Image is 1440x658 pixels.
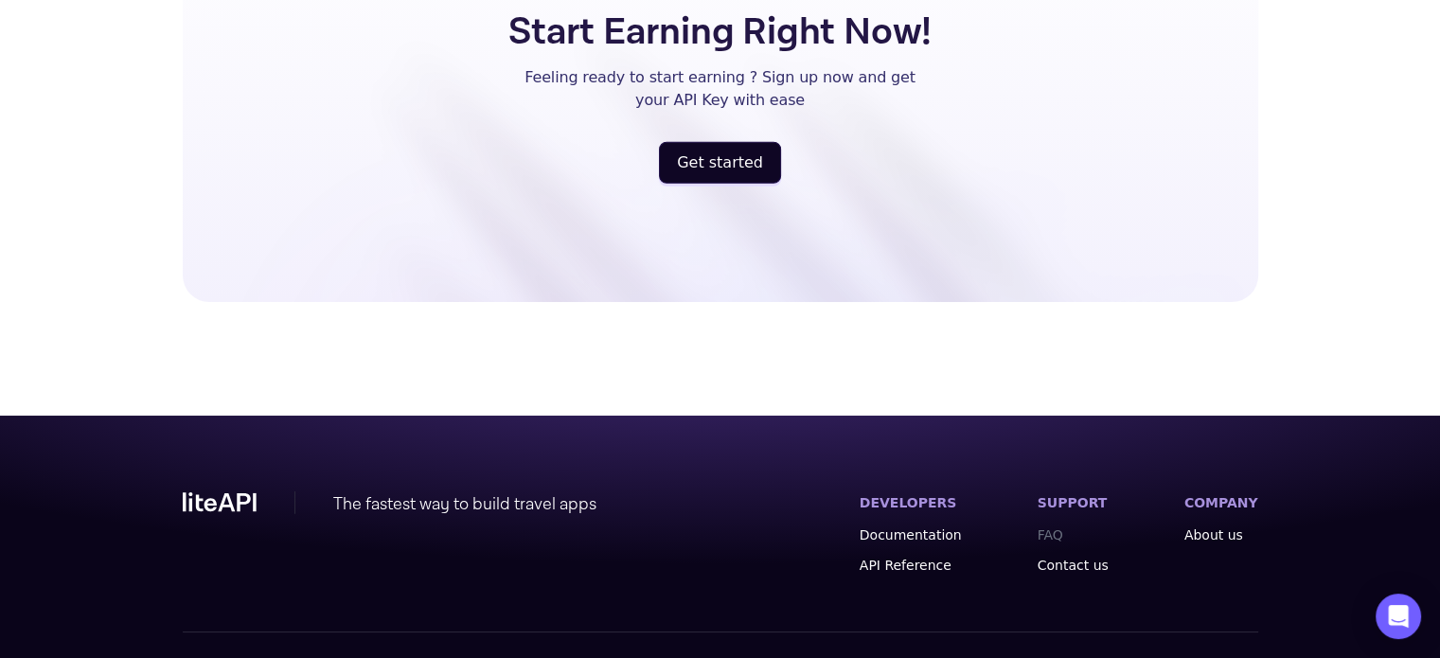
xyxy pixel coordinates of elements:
[659,142,781,184] button: Get started
[1184,525,1258,544] a: About us
[524,66,915,112] p: Feeling ready to start earning ? Sign up now and get your API Key with ease
[1038,525,1109,544] a: FAQ
[1038,556,1109,575] a: Contact us
[333,491,596,518] div: The fastest way to build travel apps
[1184,495,1258,510] label: COMPANY
[1376,594,1421,639] div: Open Intercom Messenger
[860,495,957,510] label: DEVELOPERS
[1038,495,1108,510] label: SUPPORT
[659,142,781,184] a: register
[860,525,962,544] a: Documentation
[860,556,962,575] a: API Reference
[508,4,932,61] h5: Start Earning Right Now!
